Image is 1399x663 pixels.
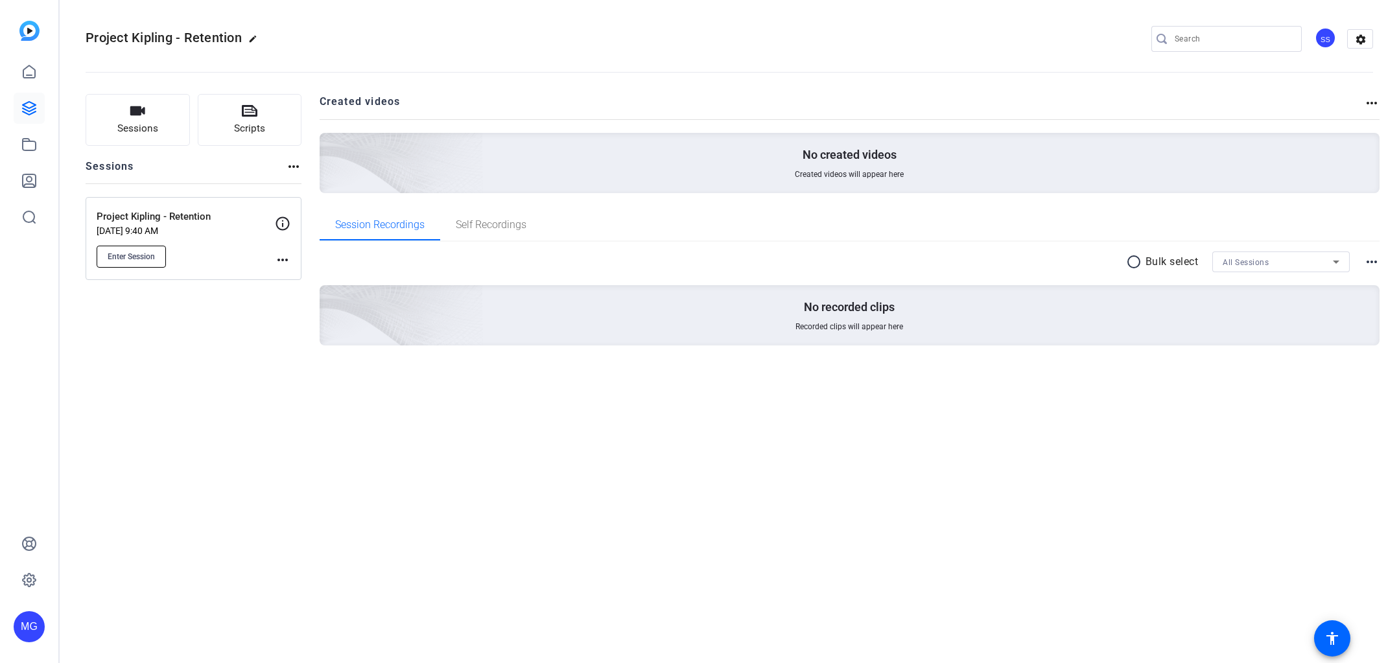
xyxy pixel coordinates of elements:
[174,157,484,438] img: embarkstudio-empty-session.png
[234,121,265,136] span: Scripts
[117,121,158,136] span: Sessions
[174,5,484,286] img: Creted videos background
[86,30,242,45] span: Project Kipling - Retention
[795,321,903,332] span: Recorded clips will appear here
[97,226,275,236] p: [DATE] 9:40 AM
[97,209,275,224] p: Project Kipling - Retention
[198,94,302,146] button: Scripts
[335,220,425,230] span: Session Recordings
[804,299,895,315] p: No recorded clips
[1364,95,1380,111] mat-icon: more_horiz
[1324,631,1340,646] mat-icon: accessibility
[248,34,264,50] mat-icon: edit
[1315,27,1336,49] div: SS
[1364,254,1380,270] mat-icon: more_horiz
[275,252,290,268] mat-icon: more_horiz
[1223,258,1269,267] span: All Sessions
[1315,27,1337,50] ngx-avatar: Shira Stoll
[86,94,190,146] button: Sessions
[108,251,155,262] span: Enter Session
[14,611,45,642] div: MG
[1175,31,1291,47] input: Search
[1126,254,1146,270] mat-icon: radio_button_unchecked
[97,246,166,268] button: Enter Session
[803,147,897,163] p: No created videos
[1146,254,1199,270] p: Bulk select
[1348,30,1374,49] mat-icon: settings
[320,94,1365,119] h2: Created videos
[286,159,301,174] mat-icon: more_horiz
[86,159,134,183] h2: Sessions
[19,21,40,41] img: blue-gradient.svg
[795,169,904,180] span: Created videos will appear here
[456,220,526,230] span: Self Recordings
